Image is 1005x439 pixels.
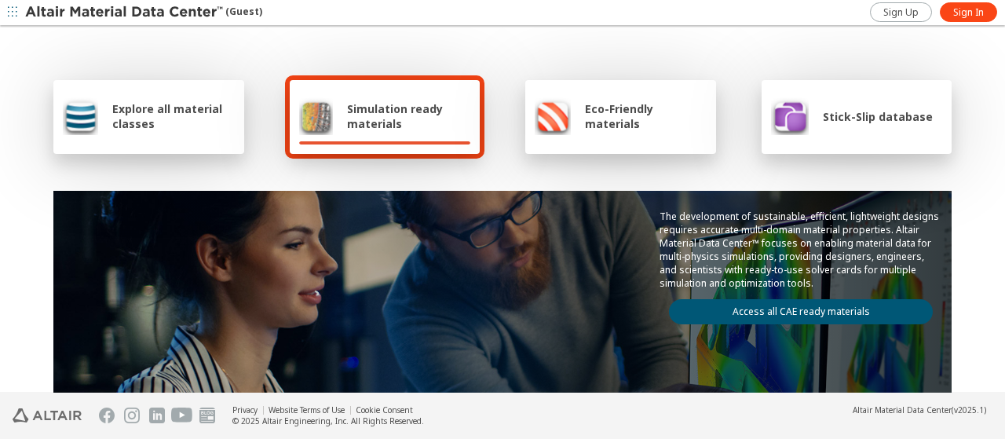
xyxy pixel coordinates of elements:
img: Eco-Friendly materials [535,97,571,135]
span: Altair Material Data Center [853,404,952,415]
span: Eco-Friendly materials [585,101,706,131]
span: Sign Up [883,6,919,19]
img: Altair Material Data Center [25,5,225,20]
img: Simulation ready materials [299,97,333,135]
div: © 2025 Altair Engineering, Inc. All Rights Reserved. [232,415,424,426]
a: Sign In [940,2,997,22]
span: Simulation ready materials [347,101,470,131]
a: Access all CAE ready materials [669,299,933,324]
span: Explore all material classes [112,101,235,131]
div: (v2025.1) [853,404,986,415]
p: The development of sustainable, efficient, lightweight designs requires accurate multi-domain mat... [660,210,942,290]
img: Explore all material classes [63,97,98,135]
a: Privacy [232,404,258,415]
a: Sign Up [870,2,932,22]
a: Cookie Consent [356,404,413,415]
span: Stick-Slip database [823,109,933,124]
span: Sign In [953,6,984,19]
img: Altair Engineering [13,408,82,423]
div: (Guest) [25,5,262,20]
img: Stick-Slip database [771,97,809,135]
a: Website Terms of Use [269,404,345,415]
